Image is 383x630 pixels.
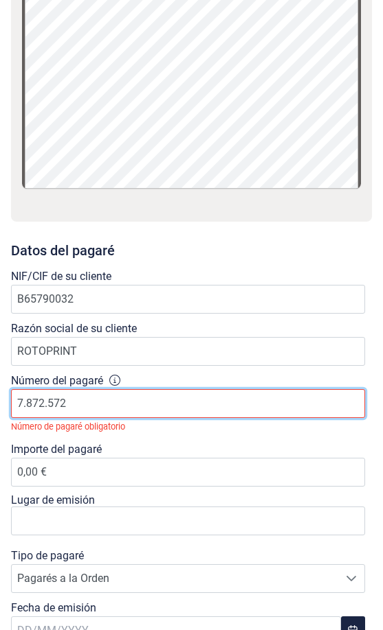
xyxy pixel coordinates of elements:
h3: Datos del pagaré [11,244,372,257]
label: Razón social de su cliente [11,320,137,337]
label: NIF/CIF de su cliente [11,268,111,285]
label: Número del pagaré [11,373,103,389]
span: Pagarés a la Orden [12,565,338,592]
label: Lugar de emisión [11,493,95,506]
label: Fecha de emisión [11,600,96,616]
label: Tipo de pagaré [11,548,84,564]
small: Número de pagaré obligatorio [11,421,125,432]
label: Importe del pagaré [11,441,102,458]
